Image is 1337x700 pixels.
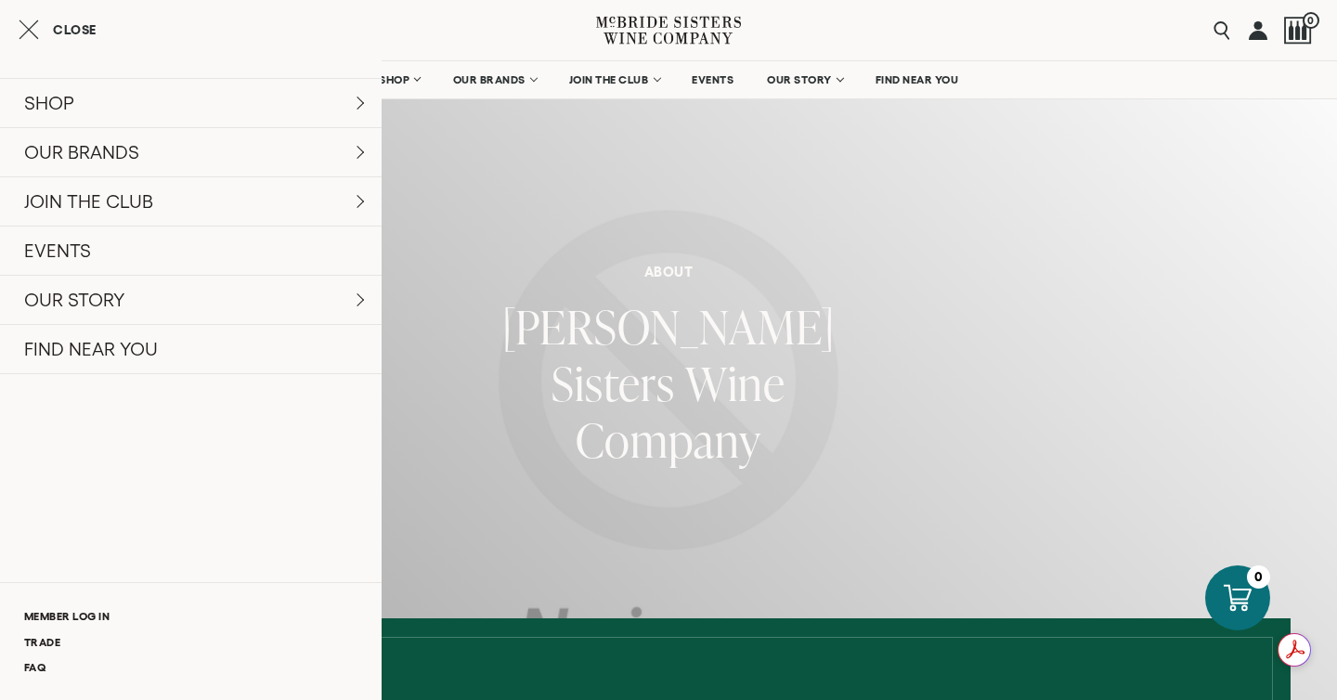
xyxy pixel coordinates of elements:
[863,61,971,98] a: FIND NEAR YOU
[692,73,733,86] span: EVENTS
[367,61,432,98] a: SHOP
[441,61,548,98] a: OUR BRANDS
[379,73,410,86] span: SHOP
[53,23,97,36] span: Close
[767,73,832,86] span: OUR STORY
[1303,12,1319,29] span: 0
[453,73,526,86] span: OUR BRANDS
[552,351,675,415] span: Sisters
[1247,565,1270,589] div: 0
[569,73,649,86] span: JOIN THE CLUB
[576,408,761,472] span: Company
[680,61,746,98] a: EVENTS
[502,294,835,358] span: [PERSON_NAME]
[557,61,671,98] a: JOIN THE CLUB
[685,351,785,415] span: Wine
[876,73,959,86] span: FIND NEAR YOU
[644,264,694,280] h6: About
[755,61,854,98] a: OUR STORY
[19,19,97,41] button: Close cart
